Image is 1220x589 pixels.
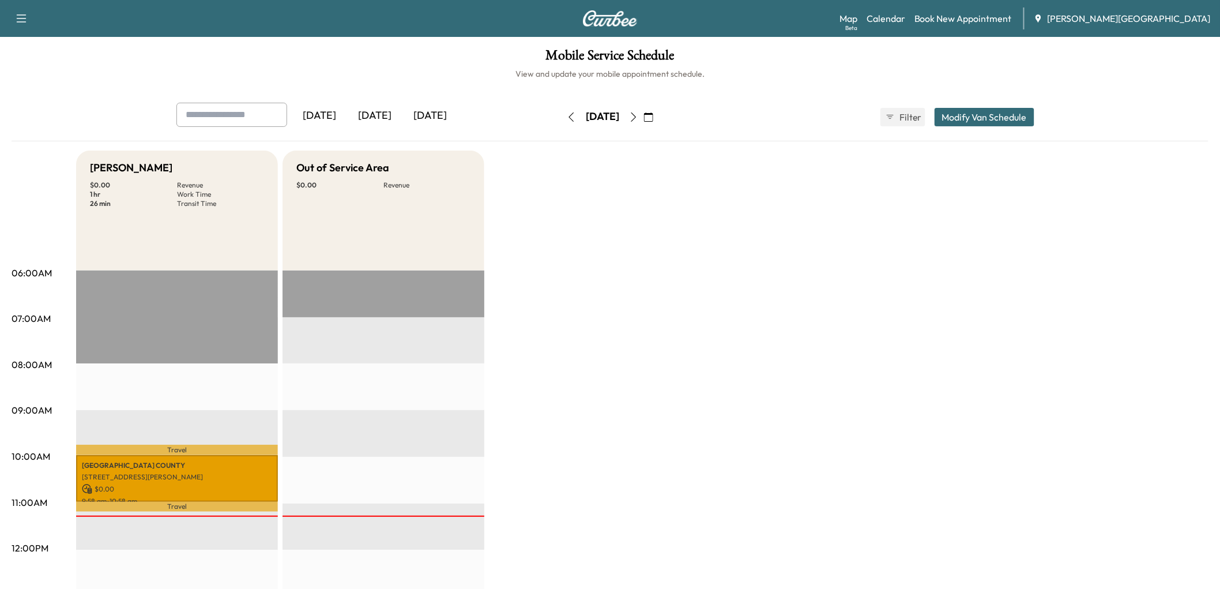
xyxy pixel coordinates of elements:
img: Curbee Logo [582,10,638,27]
p: Revenue [177,181,264,190]
button: Modify Van Schedule [935,108,1034,126]
p: Travel [76,445,278,455]
span: Filter [899,110,920,124]
a: MapBeta [839,12,857,25]
a: Calendar [867,12,905,25]
button: Filter [880,108,925,126]
p: Transit Time [177,199,264,208]
p: 06:00AM [12,266,52,280]
p: Work Time [177,190,264,199]
p: $ 0.00 [296,181,383,190]
h1: Mobile Service Schedule [12,48,1208,68]
p: 09:00AM [12,403,52,417]
p: 10:00AM [12,449,50,463]
p: 9:58 am - 10:58 am [82,497,272,506]
a: Book New Appointment [914,12,1012,25]
p: 1 hr [90,190,177,199]
div: [DATE] [586,110,619,124]
p: $ 0.00 [82,484,272,494]
p: $ 0.00 [90,181,177,190]
p: 11:00AM [12,496,47,509]
p: [STREET_ADDRESS][PERSON_NAME] [82,472,272,482]
span: [PERSON_NAME][GEOGRAPHIC_DATA] [1048,12,1211,25]
p: [GEOGRAPHIC_DATA] COUNTY [82,461,272,470]
p: 26 min [90,199,177,208]
p: 07:00AM [12,312,51,325]
h6: View and update your mobile appointment schedule. [12,68,1208,80]
div: [DATE] [402,103,458,129]
p: 12:00PM [12,541,48,555]
h5: Out of Service Area [296,160,389,176]
h5: [PERSON_NAME] [90,160,172,176]
div: Beta [845,24,857,32]
p: Travel [76,502,278,512]
p: 08:00AM [12,358,52,372]
div: [DATE] [347,103,402,129]
div: [DATE] [292,103,347,129]
p: Revenue [383,181,470,190]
